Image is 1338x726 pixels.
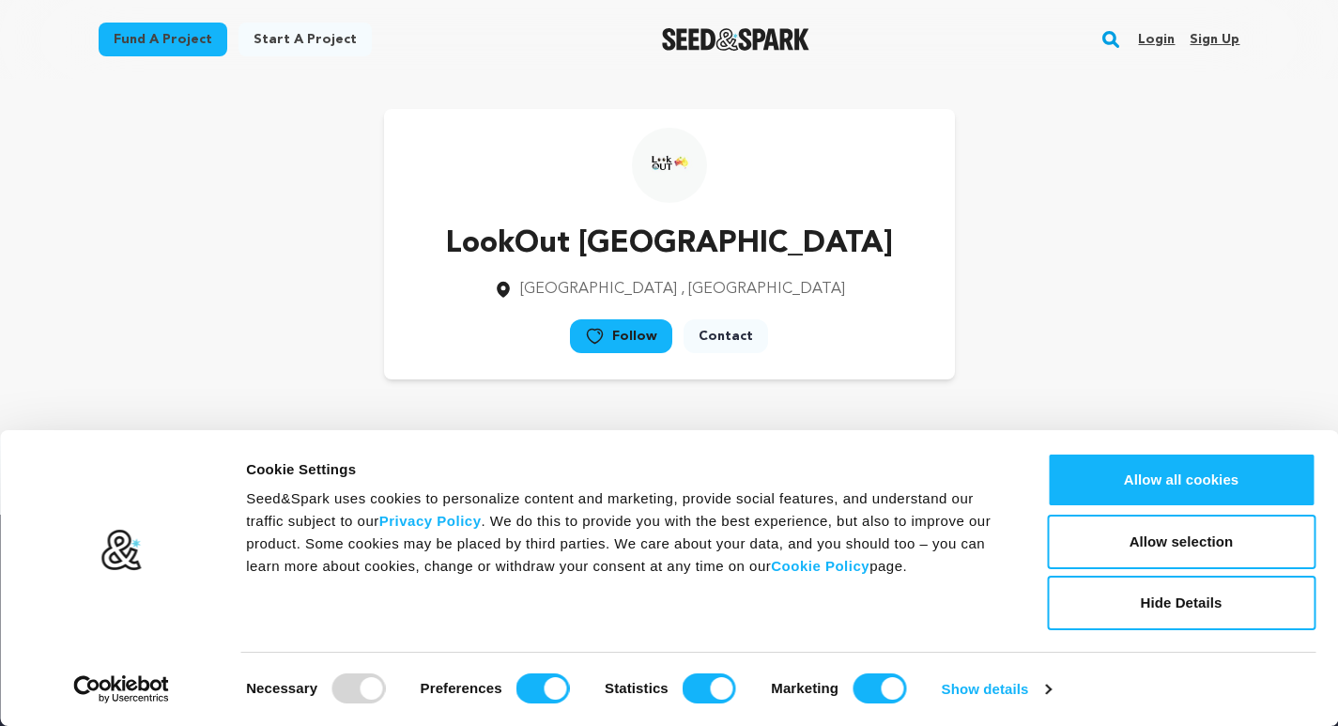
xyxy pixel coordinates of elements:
p: LookOut [GEOGRAPHIC_DATA] [446,222,893,267]
strong: Marketing [771,680,838,696]
button: Allow all cookies [1047,453,1315,507]
div: Cookie Settings [246,458,1005,481]
button: Allow selection [1047,515,1315,569]
a: Start a project [238,23,372,56]
strong: Statistics [605,680,669,696]
strong: Necessary [246,680,317,696]
a: Sign up [1190,24,1239,54]
strong: Preferences [421,680,502,696]
span: [GEOGRAPHIC_DATA] [520,282,677,297]
a: Seed&Spark Homepage [662,28,809,51]
a: Fund a project [99,23,227,56]
a: Privacy Policy [379,513,482,529]
button: Hide Details [1047,576,1315,630]
a: Cookie Policy [771,558,869,574]
img: Seed&Spark Logo Dark Mode [662,28,809,51]
img: https://seedandspark-static.s3.us-east-2.amazonaws.com/images/User/002/080/702/medium/6ab70dca69e... [632,128,707,203]
a: Login [1138,24,1175,54]
span: , [GEOGRAPHIC_DATA] [681,282,845,297]
a: Usercentrics Cookiebot - opens in a new window [39,675,204,703]
legend: Consent Selection [245,666,246,667]
a: Follow [570,319,672,353]
a: Contact [684,319,768,353]
img: logo [100,529,143,572]
a: Show details [942,675,1051,703]
div: Seed&Spark uses cookies to personalize content and marketing, provide social features, and unders... [246,487,1005,578]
